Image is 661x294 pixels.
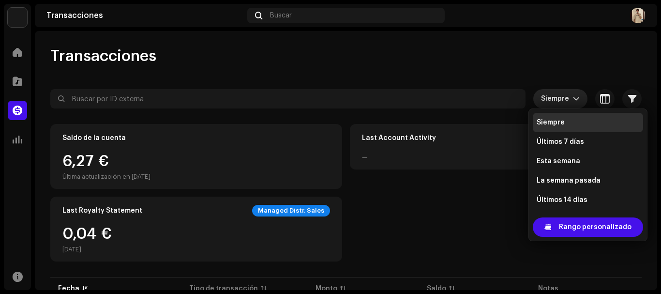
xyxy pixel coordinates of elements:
div: Last Royalty Statement [62,207,142,215]
input: Buscar por ID externa [50,89,526,108]
span: Buscar [270,12,292,19]
span: Siempre [541,89,573,108]
div: Fecha [58,284,79,294]
span: Siempre [537,118,565,127]
li: Últimos 14 días [533,190,643,210]
div: Monto [315,284,337,294]
div: Tipo de transacción [189,284,258,294]
img: 96b3b426-05f8-40b1-813c-12f302b2aec6 [630,8,646,23]
div: Transacciones [46,12,243,19]
span: Últimos 7 días [537,137,584,147]
li: La semana pasada [533,171,643,190]
span: Transacciones [50,46,156,66]
div: Saldo de la cuenta [62,134,126,142]
li: Últimos 30 días [533,210,643,229]
div: — [362,154,368,161]
span: La semana pasada [537,176,601,186]
span: Últimos 14 días [537,195,587,205]
div: [DATE] [62,246,112,253]
li: Últimos 7 días [533,132,643,152]
div: Last Account Activity [362,134,436,142]
span: Rango personalizado [559,217,631,237]
li: Esta semana [533,152,643,171]
div: dropdown trigger [573,89,580,108]
img: 297a105e-aa6c-4183-9ff4-27133c00f2e2 [8,8,27,27]
span: Esta semana [537,156,580,166]
div: Managed Distr. Sales [252,205,330,217]
div: Última actualización en [DATE] [62,173,150,181]
div: Saldo [427,284,446,294]
li: Siempre [533,113,643,132]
